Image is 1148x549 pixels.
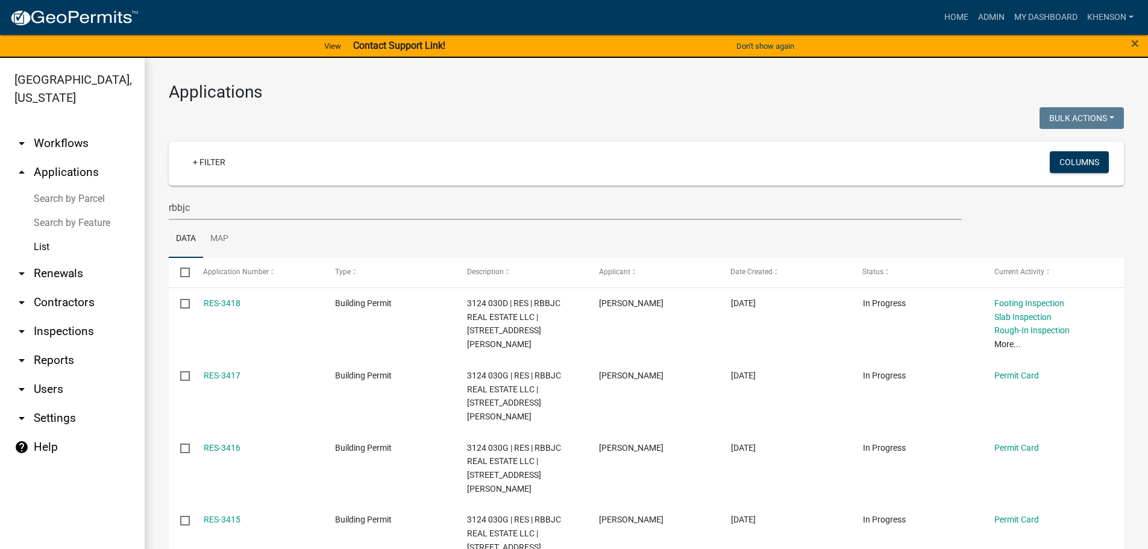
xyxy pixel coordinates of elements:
[939,6,973,29] a: Home
[204,268,269,276] span: Application Number
[599,515,663,524] span: David king
[1040,107,1124,129] button: Bulk Actions
[994,298,1064,308] a: Footing Inspection
[983,258,1115,287] datatable-header-cell: Current Activity
[467,298,560,349] span: 3124 030D | RES | RBBJC REAL ESTATE LLC | 982 HAGIN CIR
[1131,36,1139,51] button: Close
[14,324,29,339] i: arrow_drop_down
[324,258,456,287] datatable-header-cell: Type
[14,165,29,180] i: arrow_drop_up
[731,298,756,308] span: 08/26/2025
[335,268,351,276] span: Type
[353,40,445,51] strong: Contact Support Link!
[1131,35,1139,52] span: ×
[599,268,630,276] span: Applicant
[467,443,561,494] span: 3124 030G | RES | RBBJC REAL ESTATE LLC | 950 HAGIN CIR
[863,298,906,308] span: In Progress
[183,151,235,173] a: + Filter
[204,298,240,308] a: RES-3418
[588,258,720,287] datatable-header-cell: Applicant
[994,515,1039,524] a: Permit Card
[731,371,756,380] span: 08/26/2025
[467,268,504,276] span: Description
[863,443,906,453] span: In Progress
[994,325,1070,335] a: Rough-In Inspection
[732,36,799,56] button: Don't show again
[192,258,324,287] datatable-header-cell: Application Number
[204,515,240,524] a: RES-3415
[994,312,1052,322] a: Slab Inspection
[599,443,663,453] span: David king
[863,371,906,380] span: In Progress
[731,515,756,524] span: 08/26/2025
[14,382,29,397] i: arrow_drop_down
[169,258,192,287] datatable-header-cell: Select
[335,298,392,308] span: Building Permit
[994,268,1044,276] span: Current Activity
[994,443,1039,453] a: Permit Card
[169,220,203,259] a: Data
[14,411,29,425] i: arrow_drop_down
[335,443,392,453] span: Building Permit
[851,258,983,287] datatable-header-cell: Status
[599,298,663,308] span: David king
[204,443,240,453] a: RES-3416
[169,195,962,220] input: Search for applications
[169,82,1124,102] h3: Applications
[335,515,392,524] span: Building Permit
[1082,6,1138,29] a: khenson
[720,258,852,287] datatable-header-cell: Date Created
[863,515,906,524] span: In Progress
[14,440,29,454] i: help
[863,268,884,276] span: Status
[14,295,29,310] i: arrow_drop_down
[973,6,1009,29] a: Admin
[203,220,236,259] a: Map
[1009,6,1082,29] a: My Dashboard
[731,443,756,453] span: 08/26/2025
[14,353,29,368] i: arrow_drop_down
[1050,151,1109,173] button: Columns
[599,371,663,380] span: David king
[14,136,29,151] i: arrow_drop_down
[456,258,588,287] datatable-header-cell: Description
[994,371,1039,380] a: Permit Card
[319,36,346,56] a: View
[335,371,392,380] span: Building Permit
[731,268,773,276] span: Date Created
[467,371,561,421] span: 3124 030G | RES | RBBJC REAL ESTATE LLC | 914 HAGIN CIR
[14,266,29,281] i: arrow_drop_down
[204,371,240,380] a: RES-3417
[994,339,1021,349] a: More...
